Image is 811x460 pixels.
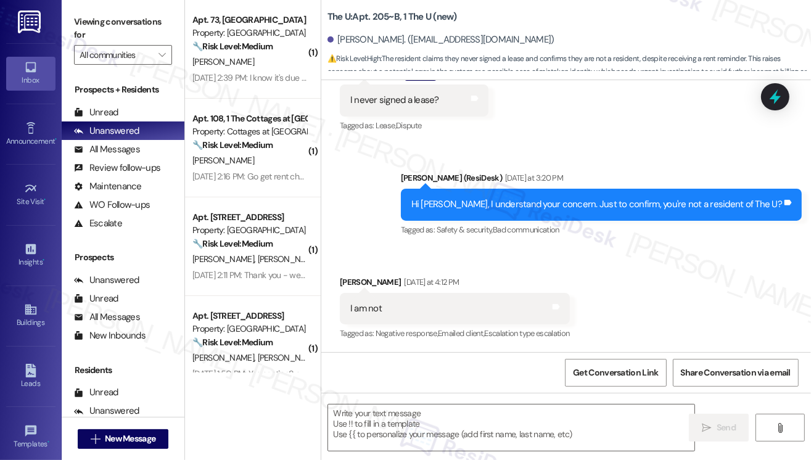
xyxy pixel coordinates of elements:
[717,421,736,434] span: Send
[74,125,139,138] div: Unanswered
[350,302,382,315] div: I am not
[6,299,56,332] a: Buildings
[681,366,791,379] span: Share Conversation via email
[192,112,307,125] div: Apt. 108, 1 The Cottages at [GEOGRAPHIC_DATA]
[192,56,254,67] span: [PERSON_NAME]
[192,41,273,52] strong: 🔧 Risk Level: Medium
[411,198,782,211] div: Hi [PERSON_NAME], I understand your concern. Just to confirm, you're not a resident of The U?
[192,14,307,27] div: Apt. 73, [GEOGRAPHIC_DATA]
[401,276,459,289] div: [DATE] at 4:12 PM
[105,432,155,445] span: New Message
[192,139,273,150] strong: 🔧 Risk Level: Medium
[192,125,307,138] div: Property: Cottages at [GEOGRAPHIC_DATA]
[6,360,56,393] a: Leads
[192,253,258,265] span: [PERSON_NAME]
[775,423,784,433] i: 
[437,224,493,235] span: Safety & security ,
[565,359,666,387] button: Get Conversation Link
[192,269,423,281] div: [DATE] 2:11 PM: Thank you - we will have rent paid before the 5th!
[43,256,44,265] span: •
[192,171,399,182] div: [DATE] 2:16 PM: Go get rent check at on-site office. [DATE].
[702,423,711,433] i: 
[74,386,118,399] div: Unread
[192,322,307,335] div: Property: [GEOGRAPHIC_DATA]
[6,178,56,212] a: Site Visit •
[396,120,421,131] span: Dispute
[192,337,273,348] strong: 🔧 Risk Level: Medium
[673,359,799,387] button: Share Conversation via email
[6,421,56,454] a: Templates •
[438,328,484,339] span: Emailed client ,
[401,221,802,239] div: Tagged as:
[192,238,273,249] strong: 🔧 Risk Level: Medium
[502,171,563,184] div: [DATE] at 3:20 PM
[62,364,184,377] div: Residents
[44,195,46,204] span: •
[62,83,184,96] div: Prospects + Residents
[192,352,258,363] span: [PERSON_NAME]
[340,276,570,293] div: [PERSON_NAME]
[74,217,122,230] div: Escalate
[327,10,457,23] b: The U: Apt. 205~B, 1 The U (new)
[401,171,802,189] div: [PERSON_NAME] (ResiDesk)
[327,54,381,64] strong: ⚠️ Risk Level: High
[192,211,307,224] div: Apt. [STREET_ADDRESS]
[6,239,56,272] a: Insights •
[327,52,811,92] span: : The resident claims they never signed a lease and confirms they are not a resident, despite rec...
[74,143,140,156] div: All Messages
[192,27,307,39] div: Property: [GEOGRAPHIC_DATA]
[689,414,749,442] button: Send
[158,50,165,60] i: 
[74,292,118,305] div: Unread
[376,328,438,339] span: Negative response ,
[376,120,396,131] span: Lease ,
[74,199,150,212] div: WO Follow-ups
[192,368,653,379] div: [DATE] 1:50 PM: Yes section8 seemed to have some miscommunication but they are still paying the b...
[74,405,139,417] div: Unanswered
[192,155,254,166] span: [PERSON_NAME]
[258,253,319,265] span: [PERSON_NAME]
[74,274,139,287] div: Unanswered
[55,135,57,144] span: •
[493,224,559,235] span: Bad communication
[74,162,160,175] div: Review follow-ups
[47,438,49,446] span: •
[62,251,184,264] div: Prospects
[327,33,554,46] div: [PERSON_NAME]. ([EMAIL_ADDRESS][DOMAIN_NAME])
[80,45,152,65] input: All communities
[192,310,307,322] div: Apt. [STREET_ADDRESS]
[78,429,169,449] button: New Message
[484,328,569,339] span: Escalation type escalation
[74,180,142,193] div: Maintenance
[192,224,307,237] div: Property: [GEOGRAPHIC_DATA]
[91,434,100,444] i: 
[74,311,140,324] div: All Messages
[6,57,56,90] a: Inbox
[573,366,658,379] span: Get Conversation Link
[340,324,570,342] div: Tagged as:
[340,117,488,134] div: Tagged as:
[18,10,43,33] img: ResiDesk Logo
[74,329,146,342] div: New Inbounds
[74,106,118,119] div: Unread
[74,12,172,45] label: Viewing conversations for
[258,352,319,363] span: [PERSON_NAME]
[350,94,439,107] div: I never signed a lease?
